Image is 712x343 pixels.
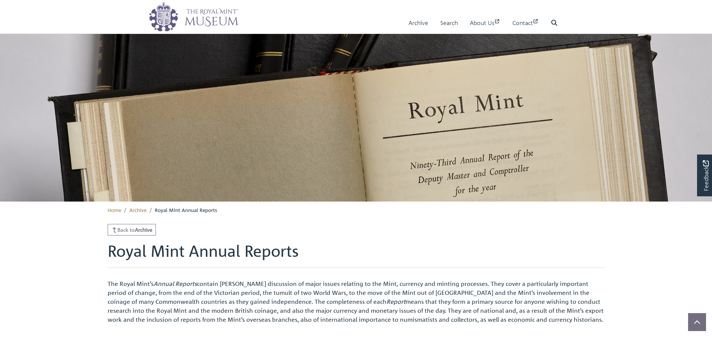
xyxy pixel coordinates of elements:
span: Feedback [701,160,710,191]
h1: Royal Mint Annual Reports [108,241,605,268]
a: Back toArchive [108,224,156,236]
a: Would you like to provide feedback? [697,155,712,196]
a: Archive [409,12,428,34]
a: Contact [512,12,539,34]
a: Archive [129,206,147,213]
button: Scroll to top [688,313,706,331]
a: Search [440,12,458,34]
strong: Archive [135,226,152,233]
img: logo_wide.png [149,2,238,32]
a: About Us [470,12,500,34]
span: Royal Mint Annual Reports [155,206,217,213]
p: The Royal Mint’s contain [PERSON_NAME] discussion of major issues relating to the Mint, currency ... [108,279,605,324]
em: Annual Reports [154,280,197,287]
em: Report [386,298,406,305]
a: Home [108,206,121,213]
